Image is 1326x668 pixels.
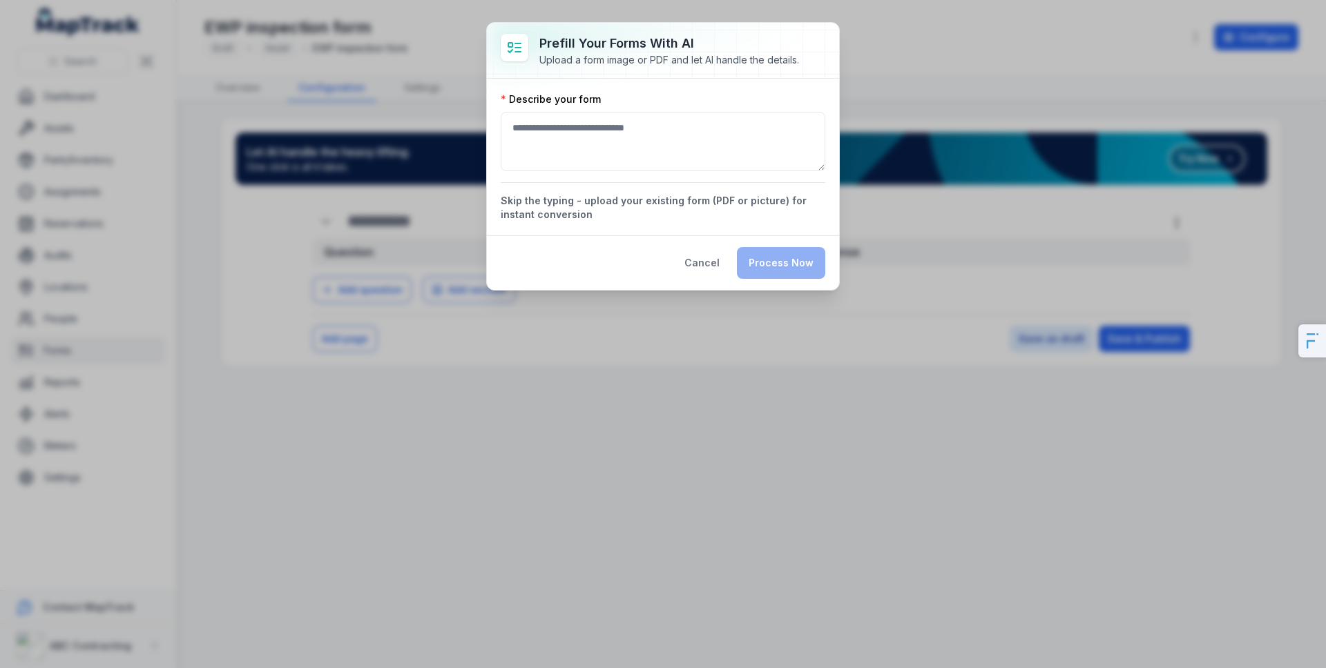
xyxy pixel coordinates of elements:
[501,112,825,171] textarea: :rbv:-form-item-label
[539,53,799,67] div: Upload a form image or PDF and let AI handle the details.
[501,194,825,222] button: Skip the typing - upload your existing form (PDF or picture) for instant conversion
[673,247,731,279] button: Cancel
[501,92,601,106] label: Describe your form
[539,34,799,53] h3: Prefill Your Forms with AI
